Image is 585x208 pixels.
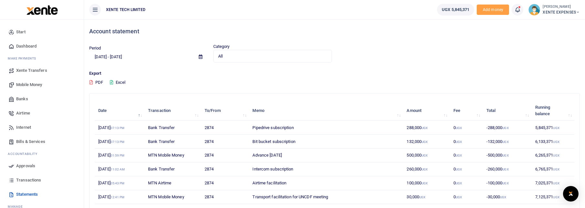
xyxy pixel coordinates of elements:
small: UGX [553,181,559,185]
span: Internet [16,124,31,131]
td: Intercom subscription [249,162,403,176]
small: [PERSON_NAME] [543,4,580,10]
h4: Account statement [89,28,580,35]
td: 0 [450,135,483,148]
a: Add money [477,7,509,12]
a: Mobile Money [5,78,79,92]
td: 260,000 [403,162,450,176]
td: 2874 [201,162,249,176]
a: Xente Transfers [5,63,79,78]
td: 7,025,371 [531,176,574,190]
small: UGX [456,140,462,144]
a: Banks [5,92,79,106]
li: Wallet ballance [434,4,477,16]
span: Banks [16,96,28,102]
img: profile-user [528,4,540,16]
td: 5,845,371 [531,121,574,135]
small: 11:02 AM [111,168,125,171]
th: To/From: activate to sort column ascending [201,101,249,121]
td: 2874 [201,121,249,135]
span: Dashboard [16,43,37,49]
span: XENTE EXPENSES [543,9,580,15]
small: UGX [419,195,425,199]
small: UGX [456,181,462,185]
td: Bank Transfer [144,121,201,135]
td: Bank Transfer [144,135,201,148]
span: Transactions [16,177,41,183]
td: 2874 [201,190,249,204]
td: [DATE] [95,135,144,148]
td: MTN Airtime [144,176,201,190]
a: Start [5,25,79,39]
td: 6,133,371 [531,135,574,148]
td: MTN Mobile Money [144,148,201,162]
th: Date: activate to sort column descending [95,101,144,121]
td: 500,000 [403,148,450,162]
th: Memo: activate to sort column ascending [249,101,403,121]
th: Amount: activate to sort column ascending [403,101,450,121]
td: Airtime facilitation [249,176,403,190]
td: 132,000 [403,135,450,148]
span: Xente Transfers [16,67,47,74]
td: 2874 [201,176,249,190]
img: logo-large [27,5,58,15]
td: -100,000 [483,176,531,190]
span: Statements [16,191,38,198]
label: Period [89,45,101,51]
th: Running balance: activate to sort column ascending [531,101,574,121]
small: UGX [502,126,508,130]
small: 07:13 PM [111,140,125,144]
td: 6,265,371 [531,148,574,162]
td: 0 [450,148,483,162]
td: Pipedrive subscription [249,121,403,135]
p: Export [89,70,577,77]
span: Add money [477,5,509,15]
span: Bills & Services [16,138,45,145]
small: UGX [502,168,508,171]
a: Dashboard [5,39,79,53]
span: Mobile Money [16,82,42,88]
a: Airtime [5,106,79,120]
small: UGX [456,126,462,130]
small: 12:41 PM [111,195,125,199]
a: Bills & Services [5,135,79,149]
td: 2874 [201,135,249,148]
td: 30,000 [403,190,450,204]
small: UGX [553,195,559,199]
small: UGX [421,140,428,144]
small: UGX [502,154,508,157]
th: Fee: activate to sort column ascending [450,101,483,121]
td: 0 [450,162,483,176]
td: Advance [DATE] [249,148,403,162]
a: profile-user [PERSON_NAME] XENTE EXPENSES [528,4,580,16]
span: Approvals [16,163,35,169]
li: M [5,53,79,63]
span: UGX 5,845,371 [442,6,469,13]
td: 0 [450,190,483,204]
td: -30,000 [483,190,531,204]
li: Ac [5,149,79,159]
th: Total: activate to sort column ascending [483,101,531,121]
input: select period [89,51,194,62]
td: 100,000 [403,176,450,190]
span: All [218,53,323,60]
span: XENTE TECH LIMITED [103,7,148,13]
td: -260,000 [483,162,531,176]
small: UGX [421,181,428,185]
small: UGX [456,154,462,157]
a: UGX 5,845,371 [437,4,474,16]
td: [DATE] [95,148,144,162]
small: 05:43 PM [111,181,125,185]
a: logo-small logo-large logo-large [26,7,58,12]
small: UGX [421,154,428,157]
div: Open Intercom Messenger [563,186,579,202]
td: -132,000 [483,135,531,148]
td: MTN Mobile Money [144,190,201,204]
small: 07:13 PM [111,126,125,130]
button: PDF [89,77,103,88]
small: UGX [421,126,428,130]
td: 288,000 [403,121,450,135]
td: 7,125,371 [531,190,574,204]
td: [DATE] [95,190,144,204]
small: UGX [553,154,559,157]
